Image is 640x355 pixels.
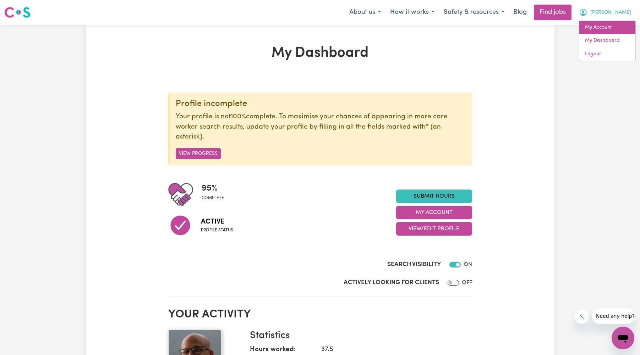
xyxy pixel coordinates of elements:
[316,345,466,355] dd: 37.5
[509,5,531,20] a: Blog
[231,113,246,120] u: 100%
[176,148,221,159] button: View Progress
[4,4,31,21] a: Careseekers logo
[590,9,631,17] span: [PERSON_NAME]
[250,330,466,342] h3: Statistics
[574,5,636,20] button: My Account
[201,227,233,233] span: Profile status
[202,182,230,207] div: Profile completeness: 95%
[4,5,43,11] span: Need any help?
[579,21,635,34] a: My Account
[4,6,31,19] img: Careseekers logo
[387,260,441,269] label: Search Visibility
[202,195,224,201] span: complete
[202,182,224,195] span: 95 %
[201,216,233,227] span: Active
[592,308,634,324] iframe: Message from company
[462,280,472,286] span: OFF
[396,222,472,236] button: View/Edit Profile
[579,47,635,61] a: Logout
[579,34,635,47] a: My Dashboard
[579,21,636,61] div: My Account
[385,5,439,20] button: How it works
[575,310,589,324] iframe: Close message
[396,206,472,219] button: My Account
[396,190,472,203] a: Submit Hours
[464,262,472,267] span: ON
[345,5,385,20] button: About us
[168,308,472,321] h2: Your activity
[176,99,466,109] div: Profile incomplete
[534,5,571,20] a: Find jobs
[168,45,472,62] h1: My Dashboard
[439,5,509,20] button: Safety & resources
[344,278,439,287] label: Actively Looking for Clients
[612,327,634,349] iframe: Button to launch messaging window
[176,112,466,142] p: Your profile is not complete. To maximise your chances of appearing in more care worker search re...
